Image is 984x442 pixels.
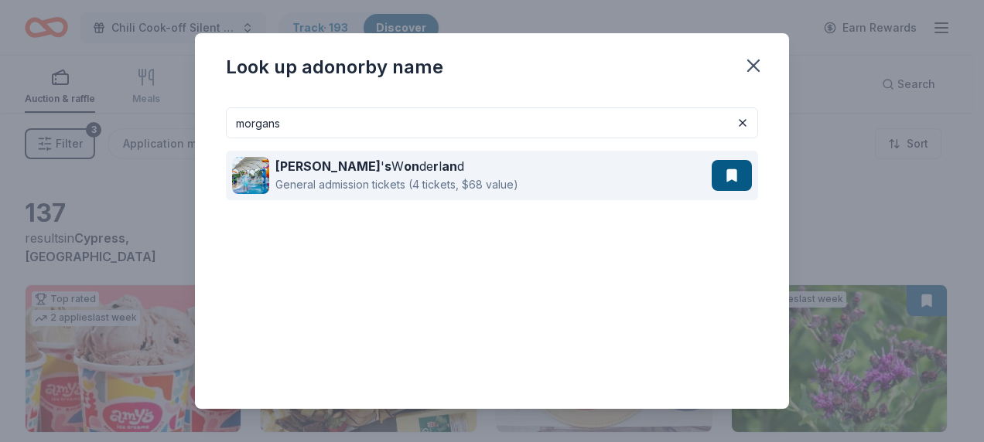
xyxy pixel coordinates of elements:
strong: s [384,158,391,174]
strong: on [404,158,419,174]
div: Look up a donor by name [226,55,443,80]
strong: r [433,158,439,174]
div: ' W de l d [275,157,518,175]
input: Search [226,107,758,138]
strong: [PERSON_NAME] [275,158,381,174]
img: Image for Morgan's Wonderland [232,157,269,194]
div: General admission tickets (4 tickets, $68 value) [275,175,518,194]
strong: an [442,158,457,174]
